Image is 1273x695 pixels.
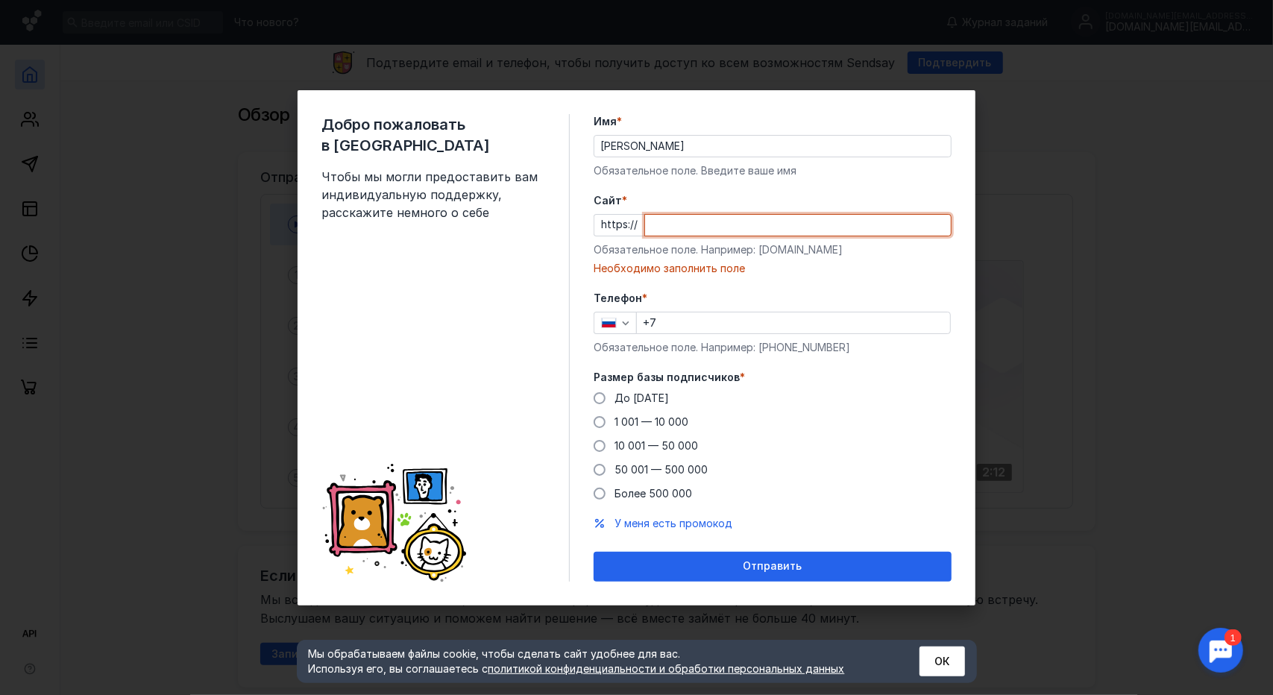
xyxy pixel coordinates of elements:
span: Имя [594,114,617,129]
span: Более 500 000 [615,487,692,500]
a: политикой конфиденциальности и обработки персональных данных [488,662,845,675]
div: Обязательное поле. Например: [DOMAIN_NAME] [594,242,952,257]
span: 50 001 — 500 000 [615,463,708,476]
button: У меня есть промокод [615,516,732,531]
span: 1 001 — 10 000 [615,415,688,428]
div: Мы обрабатываем файлы cookie, чтобы сделать сайт удобнее для вас. Используя его, вы соглашаетесь c [309,647,883,676]
span: Отправить [744,560,802,573]
div: Обязательное поле. Например: [PHONE_NUMBER] [594,340,952,355]
div: 1 [34,9,51,25]
button: ОК [920,647,965,676]
span: У меня есть промокод [615,517,732,529]
span: Cайт [594,193,622,208]
div: Необходимо заполнить поле [594,261,952,276]
span: Размер базы подписчиков [594,370,740,385]
div: Обязательное поле. Введите ваше имя [594,163,952,178]
span: Добро пожаловать в [GEOGRAPHIC_DATA] [321,114,545,156]
span: Чтобы мы могли предоставить вам индивидуальную поддержку, расскажите немного о себе [321,168,545,221]
button: Отправить [594,552,952,582]
span: 10 001 — 50 000 [615,439,698,452]
span: Телефон [594,291,642,306]
span: До [DATE] [615,391,669,404]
